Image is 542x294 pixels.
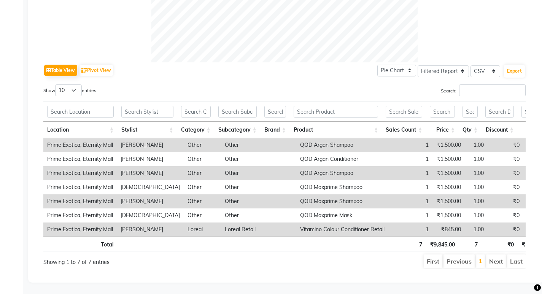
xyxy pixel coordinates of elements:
td: 1.00 [465,208,488,222]
td: QOD Argan Conditioner [296,152,388,166]
td: 1.00 [465,180,488,194]
td: ₹0 [488,180,523,194]
td: QOD Maxprime Mask [296,208,388,222]
th: Total [43,237,118,251]
td: Other [221,180,267,194]
td: ₹1,500.00 [432,208,465,222]
td: Prime Exotica, Eternity Mall [43,180,117,194]
td: 1 [388,180,432,194]
input: Search: [459,84,526,96]
div: Showing 1 to 7 of 7 entries [43,254,238,266]
td: Prime Exotica, Eternity Mall [43,152,117,166]
td: [PERSON_NAME] [117,138,184,152]
th: Qty: activate to sort column ascending [459,122,482,138]
input: Search Brand [264,106,286,118]
td: [PERSON_NAME] [117,222,184,237]
td: Prime Exotica, Eternity Mall [43,222,117,237]
input: Search Sales Count [386,106,422,118]
th: Subcategory: activate to sort column ascending [215,122,261,138]
td: 1 [388,138,432,152]
td: ₹0 [488,222,523,237]
td: Prime Exotica, Eternity Mall [43,138,117,152]
td: Other [184,180,221,194]
img: pivot.png [81,68,87,73]
td: ₹0 [488,194,523,208]
td: ₹0 [488,166,523,180]
td: Loreal Retail [221,222,267,237]
input: Search Location [47,106,114,118]
input: Search Price [430,106,455,118]
th: Category: activate to sort column ascending [177,122,215,138]
td: QOD Maxprime Shampoo [296,194,388,208]
td: QOD Argan Shampoo [296,166,388,180]
th: Discount: activate to sort column ascending [482,122,518,138]
td: ₹1,500.00 [432,180,465,194]
th: Sales Count: activate to sort column ascending [382,122,426,138]
td: Prime Exotica, Eternity Mall [43,194,117,208]
td: 1 [388,208,432,222]
td: 1.00 [465,166,488,180]
td: 1.00 [465,194,488,208]
td: Other [221,138,267,152]
button: Table View [44,65,77,76]
td: Other [184,166,221,180]
td: 1.00 [465,222,488,237]
td: Other [184,152,221,166]
td: [DEMOGRAPHIC_DATA] [117,180,184,194]
button: Pivot View [79,65,113,76]
button: Export [504,65,525,78]
td: [PERSON_NAME] [117,166,184,180]
td: Other [221,166,267,180]
th: 7 [459,237,482,251]
input: Search Subcategory [218,106,257,118]
td: ₹1,500.00 [432,152,465,166]
th: ₹9,845.00 [426,237,459,251]
td: Prime Exotica, Eternity Mall [43,166,117,180]
td: ₹1,500.00 [432,138,465,152]
th: ₹0 [482,237,518,251]
td: [PERSON_NAME] [117,152,184,166]
td: ₹0 [488,152,523,166]
a: 1 [478,257,482,265]
td: Prime Exotica, Eternity Mall [43,208,117,222]
td: Other [221,152,267,166]
td: ₹0 [488,138,523,152]
td: 1.00 [465,152,488,166]
input: Search Qty [463,106,478,118]
select: Showentries [55,84,82,96]
td: 1 [388,222,432,237]
input: Search Discount [485,106,514,118]
th: Product: activate to sort column ascending [290,122,382,138]
th: Price: activate to sort column ascending [426,122,459,138]
td: 1 [388,166,432,180]
label: Search: [441,84,526,96]
td: Other [184,208,221,222]
td: Other [221,194,267,208]
td: Other [184,194,221,208]
td: [DEMOGRAPHIC_DATA] [117,208,184,222]
td: Loreal [184,222,221,237]
td: QOD Maxprime Shampoo [296,180,388,194]
input: Search Stylist [121,106,173,118]
td: QOD Argan Shampoo [296,138,388,152]
label: Show entries [43,84,96,96]
td: [PERSON_NAME] [117,194,184,208]
th: Brand: activate to sort column ascending [261,122,290,138]
input: Search Category [181,106,211,118]
td: Other [221,208,267,222]
td: ₹0 [488,208,523,222]
input: Search Product [294,106,378,118]
th: Location: activate to sort column ascending [43,122,118,138]
td: Vitamino Colour Conditioner Retail [296,222,388,237]
th: 7 [382,237,426,251]
td: 1.00 [465,138,488,152]
td: ₹1,500.00 [432,194,465,208]
td: 1 [388,194,432,208]
td: ₹1,500.00 [432,166,465,180]
td: Other [184,138,221,152]
td: 1 [388,152,432,166]
th: Stylist: activate to sort column ascending [118,122,177,138]
td: ₹845.00 [432,222,465,237]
